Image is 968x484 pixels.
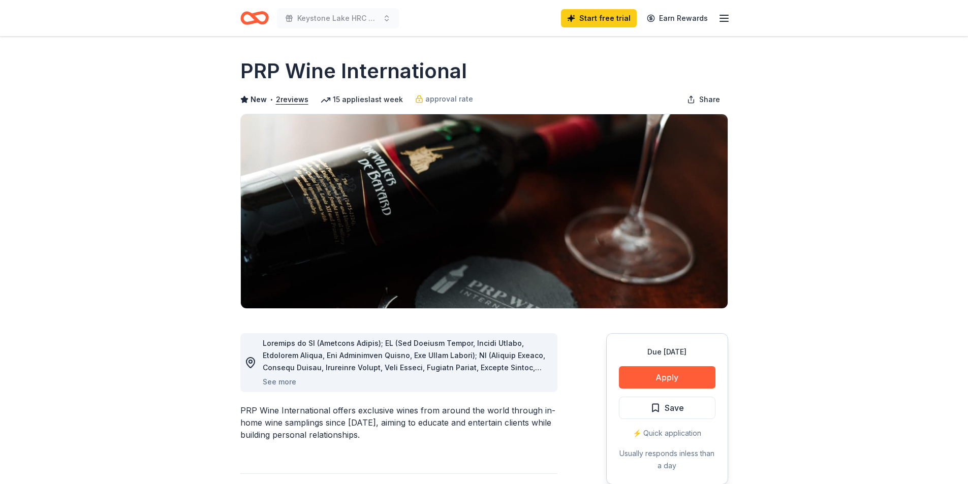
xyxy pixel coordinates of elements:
[561,9,637,27] a: Start free trial
[415,93,473,105] a: approval rate
[240,6,269,30] a: Home
[240,404,557,441] div: PRP Wine International offers exclusive wines from around the world through in-home wine sampling...
[619,427,715,439] div: ⚡️ Quick application
[619,447,715,472] div: Usually responds in less than a day
[241,114,728,308] img: Image for PRP Wine International
[277,8,399,28] button: Keystone Lake HRC Fall [PERSON_NAME] test
[641,9,714,27] a: Earn Rewards
[276,93,308,106] button: 2reviews
[619,397,715,419] button: Save
[679,89,728,110] button: Share
[321,93,403,106] div: 15 applies last week
[699,93,720,106] span: Share
[269,95,273,104] span: •
[665,401,684,414] span: Save
[619,366,715,389] button: Apply
[251,93,267,106] span: New
[263,376,296,388] button: See more
[619,346,715,358] div: Due [DATE]
[425,93,473,105] span: approval rate
[240,57,467,85] h1: PRP Wine International
[297,12,379,24] span: Keystone Lake HRC Fall [PERSON_NAME] test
